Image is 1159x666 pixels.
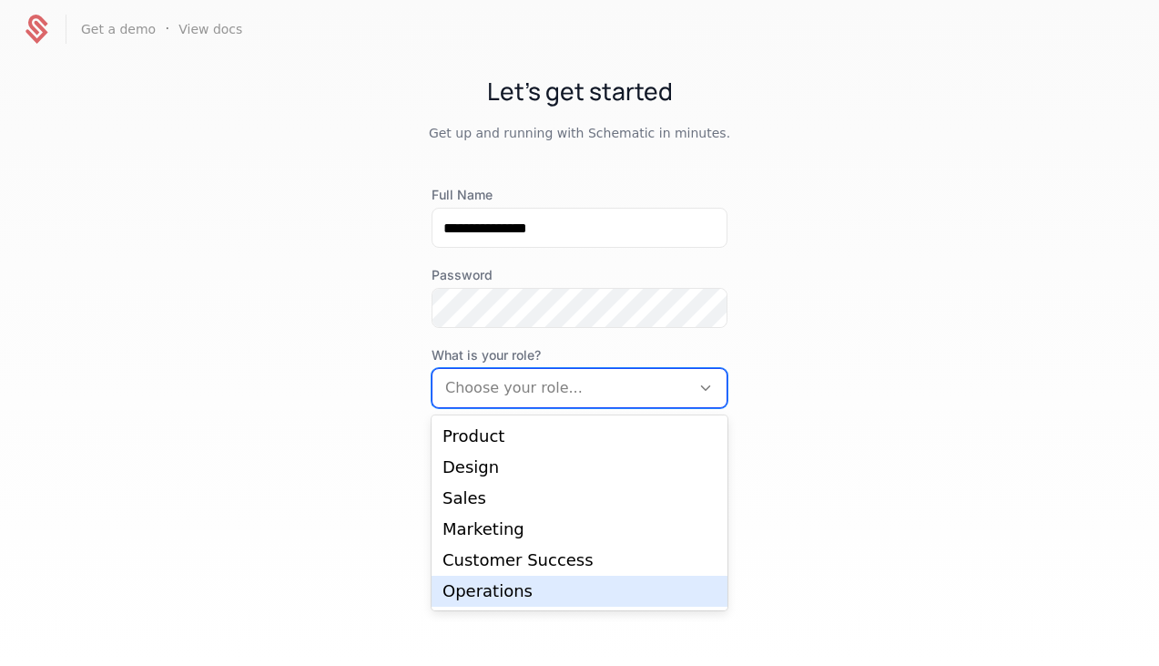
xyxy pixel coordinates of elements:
div: Customer Success [442,552,717,569]
div: Design [442,459,717,476]
span: · [165,18,169,40]
label: Password [432,266,727,284]
a: View docs [178,20,242,38]
div: Product [442,428,717,445]
span: What is your role? [432,346,727,364]
label: Full Name [432,186,727,204]
a: Get a demo [81,20,156,38]
div: Operations [442,583,717,599]
div: Sales [442,490,717,507]
div: Marketing [442,521,717,538]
